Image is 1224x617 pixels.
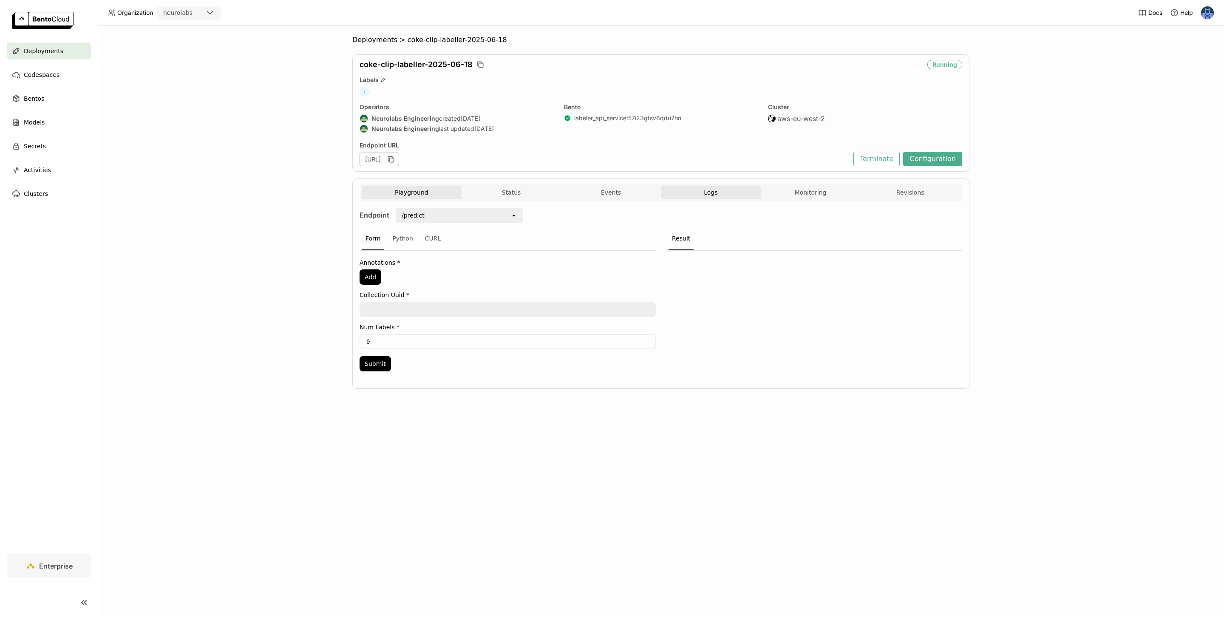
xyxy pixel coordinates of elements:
span: Deployments [24,46,63,56]
div: Cluster [768,103,962,111]
svg: open [510,212,517,219]
a: Models [7,114,91,131]
span: Deployments [352,36,397,44]
div: /predict [402,211,425,220]
button: Status [462,186,561,199]
div: created [360,114,554,123]
div: Result [669,227,694,250]
div: [URL] [360,153,399,166]
button: Submit [360,356,391,371]
div: Endpoint URL [360,142,849,149]
span: + [360,87,369,96]
a: labeler_api_service:57i23gtsv6qdu7hn [574,114,681,122]
a: Codespaces [7,66,91,83]
img: Neurolabs Engineering [360,115,368,122]
button: Terminate [853,152,900,166]
span: Activities [24,165,51,175]
span: Clusters [24,189,48,199]
button: Playground [362,186,462,199]
span: coke-clip-labeller-2025-06-18 [360,60,473,69]
label: Num Labels * [360,324,656,331]
button: Add [360,269,381,285]
a: Activities [7,161,91,178]
img: Neurolabs Engineering [360,125,368,133]
div: Help [1170,8,1193,17]
span: Docs [1148,9,1162,17]
span: [DATE] [461,115,480,122]
strong: Neurolabs Engineering [371,115,439,122]
div: last updated [360,125,554,133]
span: Enterprise [39,562,73,570]
span: > [397,36,408,44]
span: Secrets [24,141,46,151]
div: neurolabs [163,8,193,17]
a: Enterprise [7,554,91,578]
div: Labels [360,76,962,84]
label: Collection Uuid * [360,292,656,298]
div: Running [927,60,962,69]
span: aws-eu-west-2 [777,114,825,123]
div: CURL [422,227,445,250]
strong: Endpoint [360,211,389,219]
a: Secrets [7,138,91,155]
span: Models [24,117,45,127]
input: Selected neurolabs. [193,9,194,17]
a: Docs [1138,8,1162,17]
button: Monitoring [761,186,861,199]
nav: Breadcrumbs navigation [352,36,969,44]
div: Form [362,227,384,250]
a: Bentos [7,90,91,107]
span: [DATE] [474,125,494,133]
span: Help [1180,9,1193,17]
span: Organization [117,9,153,17]
strong: Neurolabs Engineering [371,125,439,133]
span: Codespaces [24,70,59,80]
button: Configuration [903,152,962,166]
div: Bento [564,103,758,111]
button: Events [561,186,661,199]
span: coke-clip-labeller-2025-06-18 [408,36,507,44]
button: Revisions [860,186,960,199]
div: Operators [360,103,554,111]
label: Annotations * [360,259,656,266]
span: Logs [704,189,717,196]
div: Python [389,227,416,250]
a: Clusters [7,185,91,202]
img: Paul Pop [1201,6,1214,19]
a: Deployments [7,42,91,59]
img: logo [12,12,74,29]
span: Bentos [24,93,44,104]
